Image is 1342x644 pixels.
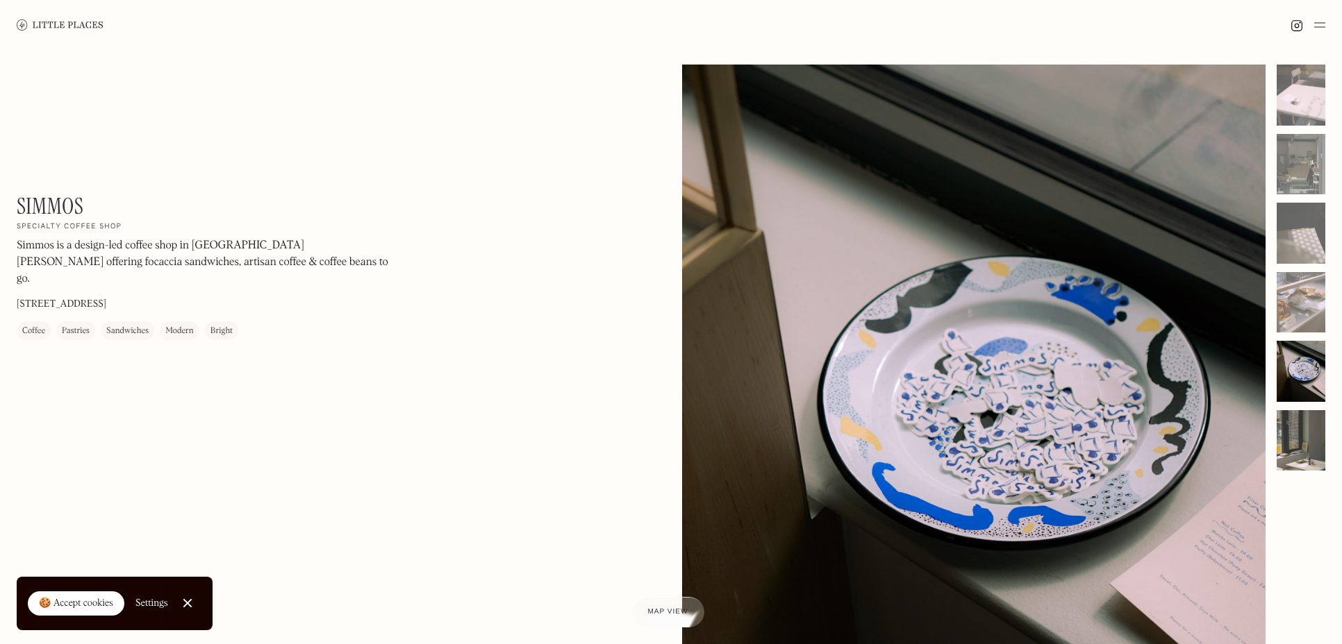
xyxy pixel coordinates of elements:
[17,193,83,219] h1: Simmos
[22,325,45,339] div: Coffee
[39,597,113,611] div: 🍪 Accept cookies
[135,588,168,619] a: Settings
[210,325,233,339] div: Bright
[165,325,194,339] div: Modern
[648,608,688,616] span: Map view
[174,589,201,617] a: Close Cookie Popup
[28,591,124,616] a: 🍪 Accept cookies
[631,597,705,627] a: Map view
[135,598,168,608] div: Settings
[106,325,149,339] div: Sandwiches
[17,238,392,288] p: Simmos is a design-led coffee shop in [GEOGRAPHIC_DATA] [PERSON_NAME] offering focaccia sandwiche...
[62,325,90,339] div: Pastries
[17,298,106,312] p: [STREET_ADDRESS]
[17,223,122,232] h2: Specialty coffee shop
